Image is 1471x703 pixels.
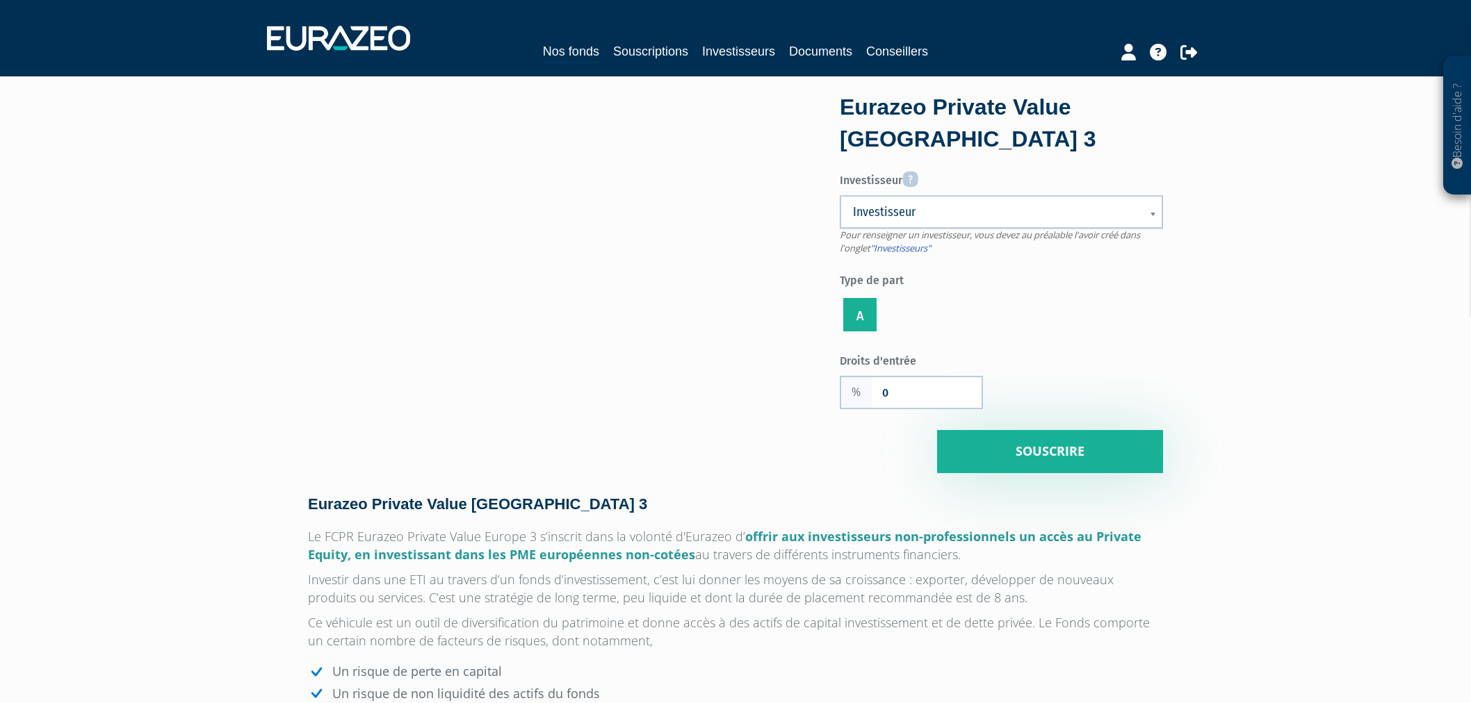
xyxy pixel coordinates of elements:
[308,528,1141,563] span: offrir aux investisseurs non-professionnels un accès au Private Equity, en investissant dans les ...
[870,242,931,254] a: "Investisseurs"
[613,42,688,61] a: Souscriptions
[267,26,410,51] img: 1732889491-logotype_eurazeo_blanc_rvb.png
[702,42,775,61] a: Investisseurs
[937,430,1163,473] input: Souscrire
[853,204,1132,220] span: Investisseur
[840,349,1002,370] label: Droits d'entrée
[308,570,1163,606] p: Investir dans une ETI au travers d’un fonds d’investissement, c’est lui donner les moyens de sa c...
[1449,63,1465,188] p: Besoin d'aide ?
[308,686,1163,702] li: Un risque de non liquidité des actifs du fonds
[872,377,982,408] input: Frais d'entrée
[840,229,1140,254] span: Pour renseigner un investisseur, vous devez au préalable l'avoir créé dans l'onglet
[840,166,1163,189] label: Investisseur
[840,268,1163,289] label: Type de part
[308,496,1163,513] h4: Eurazeo Private Value [GEOGRAPHIC_DATA] 3
[543,42,599,63] a: Nos fonds
[840,92,1163,155] div: Eurazeo Private Value [GEOGRAPHIC_DATA] 3
[866,42,928,61] a: Conseillers
[308,527,1163,563] p: Le FCPR Eurazeo Private Value Europe 3 s’inscrit dans la volonté d'Eurazeo d’ au travers de diffé...
[308,664,1163,679] li: Un risque de perte en capital
[843,298,877,331] label: A
[308,613,1163,650] p: Ce véhicule est un outil de diversification du patrimoine et donne accès à des actifs de capital ...
[789,42,852,61] a: Documents
[308,97,799,374] iframe: YouTube video player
